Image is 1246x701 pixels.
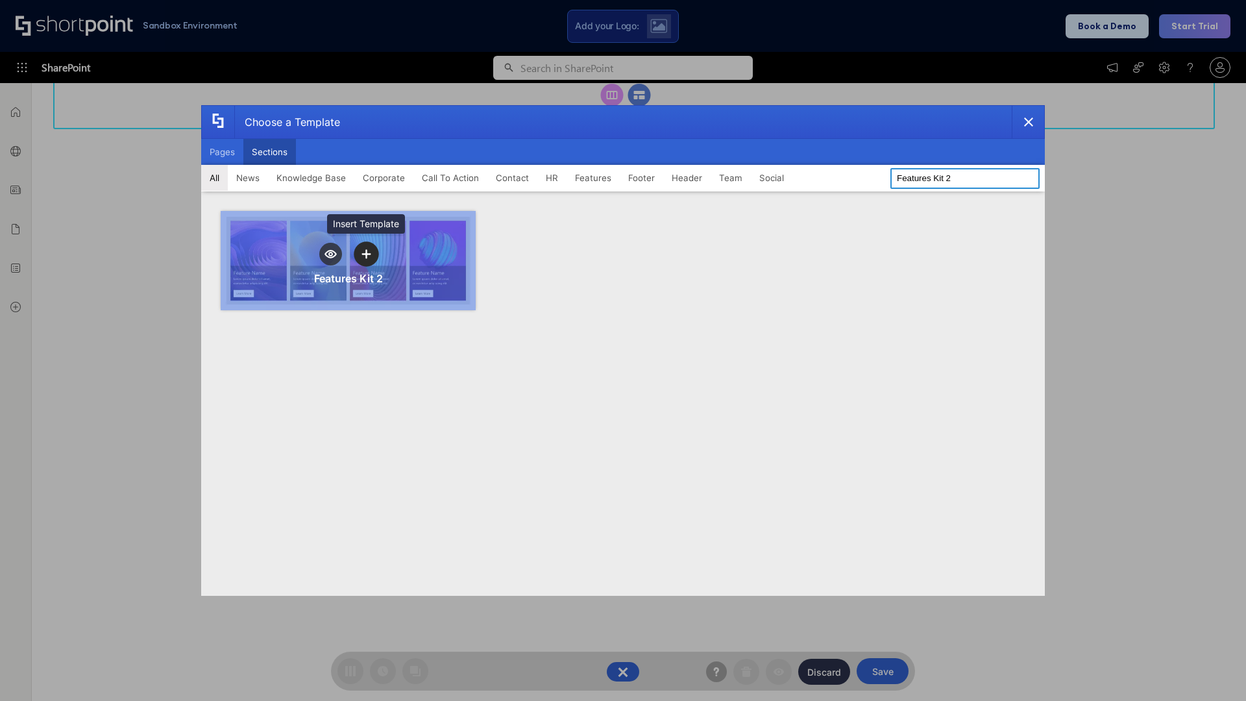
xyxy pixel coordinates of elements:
[620,165,663,191] button: Footer
[890,168,1040,189] input: Search
[201,139,243,165] button: Pages
[537,165,567,191] button: HR
[201,105,1045,596] div: template selector
[314,272,383,285] div: Features Kit 2
[751,165,792,191] button: Social
[487,165,537,191] button: Contact
[268,165,354,191] button: Knowledge Base
[234,106,340,138] div: Choose a Template
[228,165,268,191] button: News
[413,165,487,191] button: Call To Action
[354,165,413,191] button: Corporate
[663,165,711,191] button: Header
[711,165,751,191] button: Team
[567,165,620,191] button: Features
[1181,639,1246,701] iframe: Chat Widget
[243,139,296,165] button: Sections
[201,165,228,191] button: All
